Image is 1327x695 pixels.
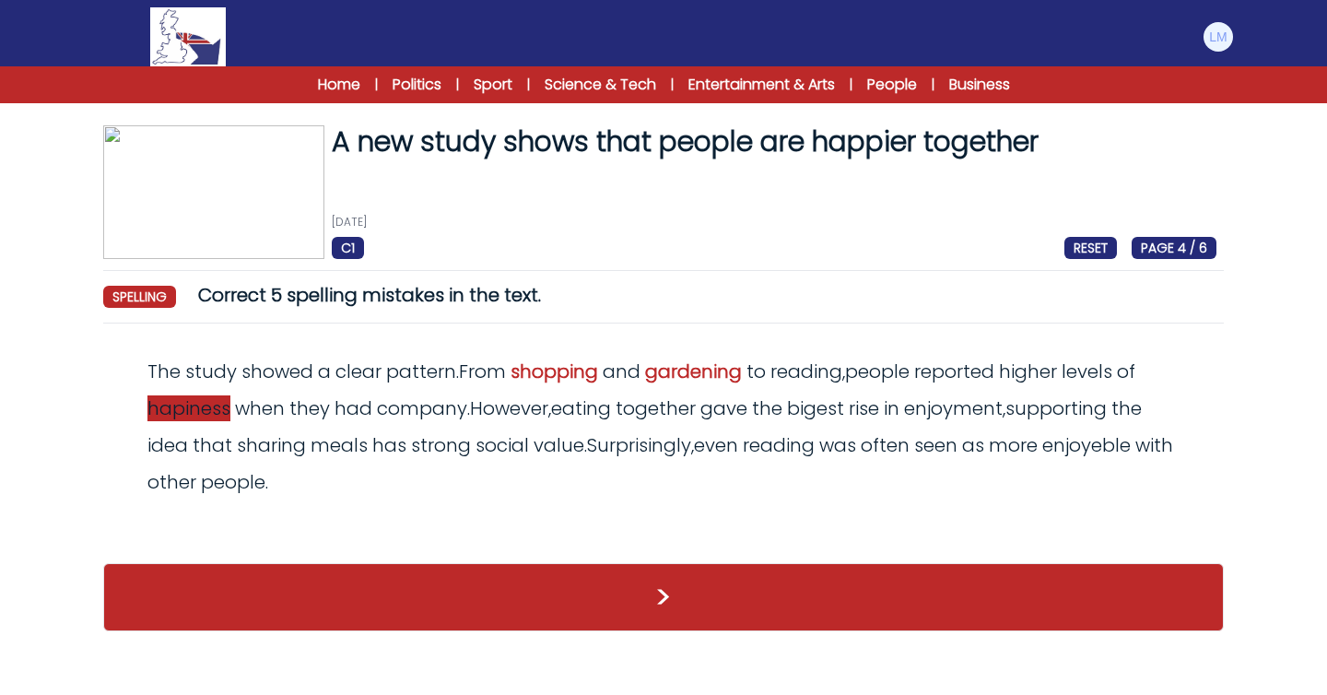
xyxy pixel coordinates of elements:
[1064,237,1117,258] a: RESET
[332,215,1216,230] p: [DATE]
[534,432,584,458] span: value
[318,74,360,96] a: Home
[861,432,910,458] span: often
[962,432,984,458] span: as
[700,395,747,421] span: gave
[92,7,284,66] a: Logo
[743,432,815,458] span: reading
[1042,432,1131,458] span: enjoyeble
[1204,22,1233,52] img: Leonardo Magnolfi
[476,432,529,458] span: social
[318,359,331,384] span: a
[470,395,548,421] span: However
[884,395,899,421] span: in
[688,74,835,96] a: Entertainment & Arts
[411,432,471,458] span: strong
[989,432,1038,458] span: more
[850,76,852,94] span: |
[377,395,467,421] span: company
[289,395,330,421] span: they
[645,359,742,384] span: gardening
[241,359,313,384] span: showed
[474,74,512,96] a: Sport
[787,395,844,421] span: bigest
[332,237,364,259] span: C1
[819,432,856,458] span: was
[1111,395,1142,421] span: the
[746,359,766,384] span: to
[914,359,994,384] span: reported
[904,395,1003,421] span: enjoyment
[372,432,406,458] span: has
[198,282,541,308] span: Correct 5 spelling mistakes in the text.
[587,432,691,458] span: Surprisingly
[386,359,456,384] span: pattern
[185,359,237,384] span: study
[1005,395,1107,421] span: supporting
[671,76,674,94] span: |
[332,125,1216,159] h1: A new study shows that people are happier together
[694,432,738,458] span: even
[393,74,441,96] a: Politics
[335,395,372,421] span: had
[147,432,188,458] span: idea
[1117,359,1135,384] span: of
[914,432,957,458] span: seen
[459,359,506,384] span: From
[235,395,285,421] span: when
[201,469,265,495] span: people
[545,74,656,96] a: Science & Tech
[103,286,176,308] span: spelling
[147,469,196,495] span: other
[150,7,226,66] img: Logo
[1132,237,1216,259] span: PAGE 4 / 6
[551,395,611,421] span: eating
[527,76,530,94] span: |
[1135,432,1173,458] span: with
[867,74,917,96] a: People
[1062,359,1112,384] span: levels
[147,395,230,421] span: hapiness
[845,359,910,384] span: people
[752,395,782,421] span: the
[999,359,1057,384] span: higher
[603,359,640,384] span: and
[103,125,324,259] img: VYW2h7pdeIbP9ijl4oka4Qvs8qwLtXdvkmbJeXDB.jpg
[949,74,1010,96] a: Business
[1064,237,1117,259] span: RESET
[147,359,181,384] span: The
[147,359,1173,495] odiv: . , . , , . , .
[511,359,598,384] span: shopping
[311,432,368,458] span: meals
[103,563,1224,631] button: >
[849,395,879,421] span: rise
[770,359,842,384] span: reading
[456,76,459,94] span: |
[616,395,696,421] span: together
[375,76,378,94] span: |
[932,76,934,94] span: |
[335,359,382,384] span: clear
[237,432,306,458] span: sharing
[193,432,232,458] span: that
